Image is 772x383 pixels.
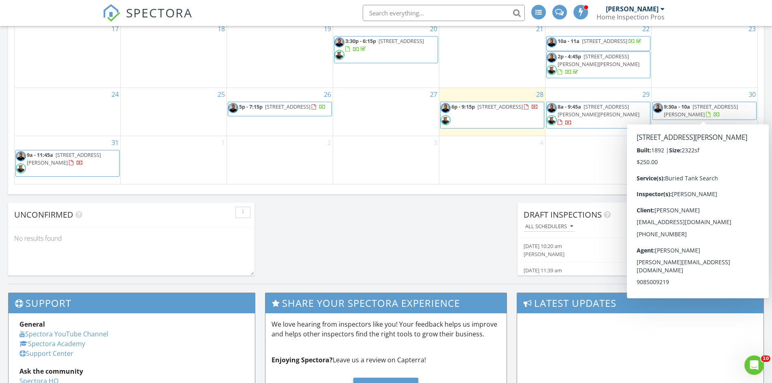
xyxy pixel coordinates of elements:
img: untitled_design.png [547,37,557,47]
span: 8a - 9:45a [558,103,581,110]
td: Go to August 23, 2025 [651,22,757,88]
td: Go to August 19, 2025 [227,22,333,88]
a: Spectora YouTube Channel [19,330,108,338]
a: SPECTORA [103,11,192,28]
img: untitled_design.png [653,103,663,113]
a: Go to September 4, 2025 [538,136,545,149]
span: [STREET_ADDRESS] [265,103,310,110]
span: 3:30p - 6:15p [345,37,376,45]
img: untitled_design.png [228,103,238,113]
a: Go to August 25, 2025 [216,88,227,101]
h3: Share Your Spectora Experience [265,293,507,313]
h3: Latest Updates [517,293,763,313]
img: untitled_design.png [441,103,451,113]
span: Unconfirmed [14,209,73,220]
div: [PERSON_NAME] [524,274,719,282]
a: Go to August 27, 2025 [428,88,439,101]
img: screenshot_20240307_160936.png [334,50,344,60]
div: All schedulers [525,224,573,229]
span: 5p - 7:15p [239,103,263,110]
a: 2p - 4:45p [STREET_ADDRESS][PERSON_NAME][PERSON_NAME] [546,51,650,78]
a: Spectora Academy [19,339,85,348]
a: Go to August 20, 2025 [428,22,439,35]
a: Support Center [19,349,73,358]
td: Go to September 4, 2025 [439,136,545,184]
a: 8a - 9:45a [STREET_ADDRESS][PERSON_NAME][PERSON_NAME] [558,103,639,126]
td: Go to August 26, 2025 [227,88,333,136]
td: Go to August 25, 2025 [121,88,227,136]
span: [STREET_ADDRESS][PERSON_NAME][PERSON_NAME] [558,103,639,118]
img: untitled_design.png [547,103,557,113]
a: 5p - 7:15p [STREET_ADDRESS] [239,103,326,110]
strong: General [19,320,45,329]
div: [PERSON_NAME] [606,5,659,13]
span: 10 [761,355,770,362]
img: screenshot_20240307_160936.png [441,115,451,125]
button: All schedulers [524,221,575,232]
a: 9:30a - 10a [STREET_ADDRESS][PERSON_NAME] [652,102,757,120]
a: 3:30p - 6:15p [STREET_ADDRESS] [345,37,424,52]
td: Go to August 30, 2025 [651,88,757,136]
div: No results found [8,227,254,249]
a: 9a - 11:45a [STREET_ADDRESS][PERSON_NAME] [27,151,101,166]
a: Go to September 5, 2025 [644,136,651,149]
a: Go to September 3, 2025 [432,136,439,149]
a: [DATE] 10:20 am [PERSON_NAME] [524,242,719,258]
td: Go to August 17, 2025 [15,22,121,88]
div: Ask the community [19,366,244,376]
a: Go to September 1, 2025 [220,136,227,149]
span: 9a - 11:45a [27,151,53,158]
a: [DATE] 11:39 am [PERSON_NAME] [STREET_ADDRESS][PERSON_NAME][PERSON_NAME] [524,267,719,290]
a: Go to September 6, 2025 [751,136,757,149]
a: Go to August 23, 2025 [747,22,757,35]
td: Go to August 27, 2025 [333,88,439,136]
span: [STREET_ADDRESS] [582,37,627,45]
td: Go to August 29, 2025 [545,88,651,136]
span: [STREET_ADDRESS] [379,37,424,45]
p: We love hearing from inspectors like you! Your feedback helps us improve and helps other inspecto... [272,319,501,339]
a: 10a - 11a [STREET_ADDRESS] [558,37,643,45]
a: 3:30p - 6:15p [STREET_ADDRESS] [334,36,438,63]
td: Go to August 24, 2025 [15,88,121,136]
span: 10a - 11a [558,37,580,45]
a: Go to August 19, 2025 [322,22,333,35]
a: Go to August 28, 2025 [535,88,545,101]
div: Home Inspection Pros [597,13,665,21]
a: Go to September 2, 2025 [326,136,333,149]
a: Go to August 21, 2025 [535,22,545,35]
td: Go to August 20, 2025 [333,22,439,88]
a: 6p - 9:15p [STREET_ADDRESS] [440,102,544,128]
a: 6p - 9:15p [STREET_ADDRESS] [451,103,538,110]
span: 9:30a - 10a [664,103,690,110]
span: 2p - 4:45p [558,53,581,60]
img: untitled_design.png [16,151,26,161]
td: Go to September 3, 2025 [333,136,439,184]
td: Go to August 31, 2025 [15,136,121,184]
span: [STREET_ADDRESS] [477,103,523,110]
iframe: Intercom live chat [744,355,764,375]
a: Go to August 30, 2025 [747,88,757,101]
span: 6p - 9:15p [451,103,475,110]
span: [STREET_ADDRESS][PERSON_NAME] [664,103,738,118]
span: [STREET_ADDRESS][PERSON_NAME][PERSON_NAME] [558,53,639,68]
a: 10a - 11a [STREET_ADDRESS] [546,36,650,51]
p: Leave us a review on Capterra! [272,355,501,365]
a: 5p - 7:15p [STREET_ADDRESS] [228,102,332,116]
a: 9:30a - 10a [STREET_ADDRESS][PERSON_NAME] [664,103,738,118]
td: Go to August 28, 2025 [439,88,545,136]
div: [DATE] 11:39 am [524,267,719,274]
a: 9a - 11:45a [STREET_ADDRESS][PERSON_NAME] [15,150,120,177]
h3: Support [9,293,255,313]
img: The Best Home Inspection Software - Spectora [103,4,120,22]
img: screenshot_20240307_160936.png [16,163,26,173]
td: Go to September 6, 2025 [651,136,757,184]
a: Go to August 26, 2025 [322,88,333,101]
td: Go to August 18, 2025 [121,22,227,88]
a: 8a - 9:45a [STREET_ADDRESS][PERSON_NAME][PERSON_NAME] [546,102,650,128]
img: screenshot_20240307_160936.png [547,115,557,125]
div: [PERSON_NAME] [524,250,719,258]
span: [STREET_ADDRESS][PERSON_NAME] [27,151,101,166]
span: Draft Inspections [524,209,602,220]
a: Go to August 18, 2025 [216,22,227,35]
a: Go to August 31, 2025 [110,136,120,149]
